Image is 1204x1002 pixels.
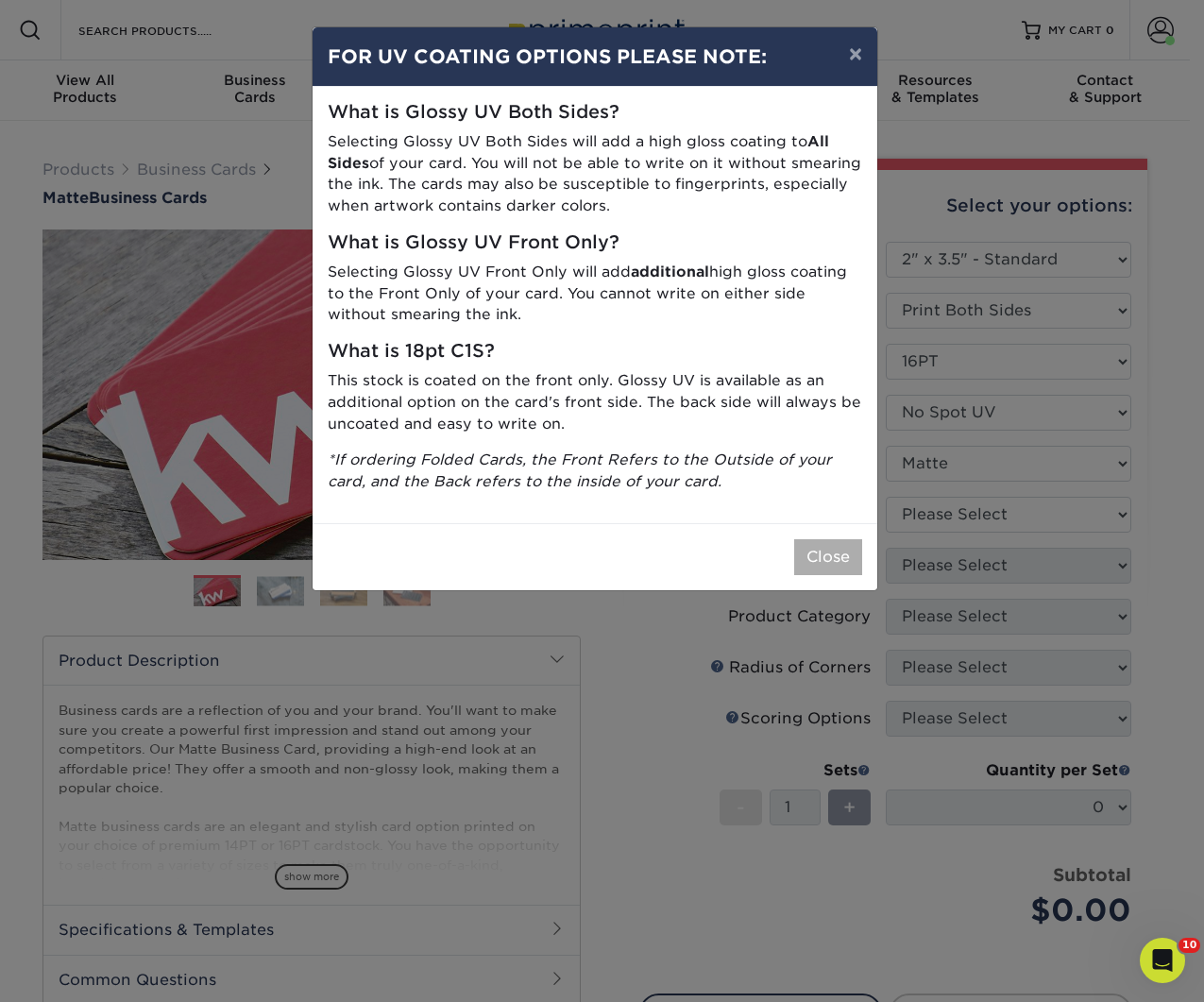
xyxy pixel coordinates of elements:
[631,263,709,280] strong: additional
[328,102,862,124] h5: What is Glossy UV Both Sides?
[328,450,832,490] i: *If ordering Folded Cards, the Front Refers to the Outside of your card, and the Back refers to t...
[328,42,862,71] h4: FOR UV COATING OPTIONS PLEASE NOTE:
[1140,938,1185,983] iframe: Intercom live chat
[794,539,862,575] button: Close
[328,232,862,254] h5: What is Glossy UV Front Only?
[328,131,862,217] p: Selecting Glossy UV Both Sides will add a high gloss coating to of your card. You will not be abl...
[328,132,829,172] strong: All Sides
[328,370,862,434] p: This stock is coated on the front only. Glossy UV is available as an additional option on the car...
[328,262,862,326] p: Selecting Glossy UV Front Only will add high gloss coating to the Front Only of your card. You ca...
[1179,938,1200,953] span: 10
[834,27,877,80] button: ×
[328,341,862,363] h5: What is 18pt C1S?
